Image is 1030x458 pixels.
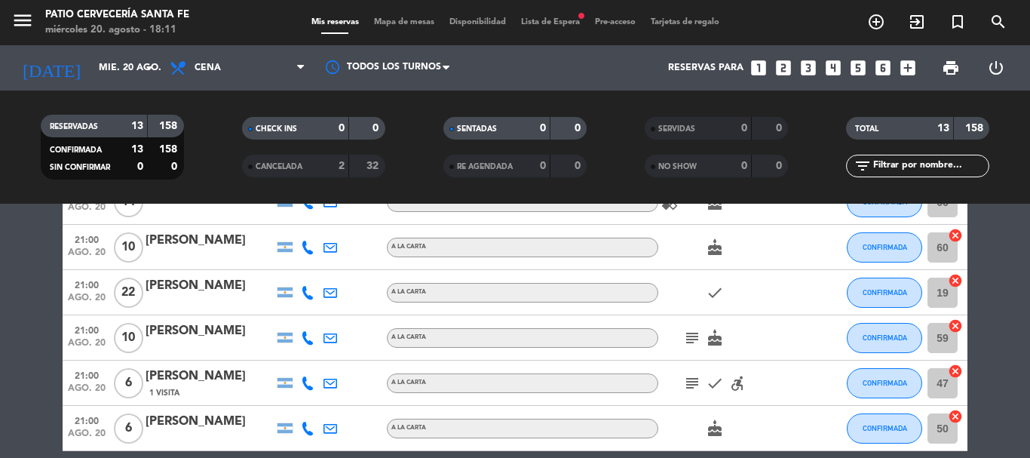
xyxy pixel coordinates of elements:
i: cake [706,420,724,438]
i: cancel [948,273,963,288]
div: LOG OUT [973,45,1019,91]
div: [PERSON_NAME] [146,276,274,296]
span: 21:00 [68,275,106,293]
button: menu [11,9,34,37]
span: A LA CARTA [391,334,426,340]
span: ago. 20 [68,247,106,265]
span: 10 [114,232,143,263]
span: Pre-acceso [587,18,643,26]
span: ago. 20 [68,202,106,220]
i: looks_two [774,58,793,78]
i: check [706,374,724,392]
span: CHECK INS [256,125,297,133]
span: Cena [195,63,221,73]
span: CONFIRMADA [863,334,907,342]
button: CONFIRMADA [847,232,922,263]
strong: 13 [131,121,143,131]
span: fiber_manual_record [577,11,586,20]
button: CONFIRMADA [847,323,922,353]
span: CONFIRMADA [863,424,907,432]
span: TOTAL [855,125,878,133]
span: SIN CONFIRMAR [50,164,110,171]
div: [PERSON_NAME] [146,412,274,432]
span: Mis reservas [304,18,366,26]
i: accessible_forward [728,374,746,392]
span: 21:00 [68,321,106,338]
i: arrow_drop_down [140,59,158,77]
i: cake [706,329,724,347]
span: A LA CARTA [391,425,426,431]
span: 6 [114,368,143,398]
strong: 0 [776,123,785,134]
strong: 0 [540,161,546,171]
span: ago. 20 [68,293,106,310]
strong: 0 [575,123,584,134]
i: turned_in_not [949,13,967,31]
strong: 0 [776,161,785,171]
strong: 158 [159,144,180,155]
strong: 13 [131,144,143,155]
span: RE AGENDADA [457,163,513,171]
i: looks_one [749,58,768,78]
span: SENTADAS [457,125,497,133]
div: miércoles 20. agosto - 18:11 [45,23,189,38]
span: 21:00 [68,411,106,429]
i: cancel [948,364,963,379]
span: A LA CARTA [391,198,426,204]
span: Disponibilidad [442,18,513,26]
span: 10 [114,323,143,353]
span: 22 [114,278,143,308]
span: Lista de Espera [513,18,587,26]
div: [PERSON_NAME] [146,231,274,251]
span: CONFIRMADA [50,146,102,154]
strong: 13 [937,123,949,134]
strong: 158 [965,123,986,134]
span: CONFIRMADA [863,288,907,297]
i: search [989,13,1007,31]
button: CONFIRMADA [847,368,922,398]
strong: 0 [171,161,180,172]
strong: 0 [372,123,382,134]
span: CONFIRMADA [863,379,907,387]
i: looks_5 [848,58,868,78]
button: CONFIRMADA [847,413,922,444]
span: ago. 20 [68,383,106,401]
span: 21:00 [68,230,106,247]
span: 1 Visita [149,387,179,399]
i: add_box [898,58,918,78]
span: RESERVADAS [50,123,98,131]
strong: 0 [575,161,584,171]
i: cancel [948,409,963,424]
strong: 0 [137,161,143,172]
i: add_circle_outline [867,13,885,31]
strong: 0 [741,123,747,134]
span: Tarjetas de regalo [643,18,727,26]
span: print [942,59,960,77]
span: NO SHOW [658,163,697,171]
i: cancel [948,228,963,243]
button: CONFIRMADA [847,278,922,308]
span: A LA CARTA [391,244,426,250]
span: 21:00 [68,366,106,383]
i: menu [11,9,34,32]
input: Filtrar por nombre... [872,158,989,174]
span: ago. 20 [68,338,106,355]
i: [DATE] [11,51,91,85]
i: looks_6 [873,58,893,78]
i: cake [706,238,724,257]
span: Reservas para [668,63,743,73]
span: A LA CARTA [391,380,426,386]
span: ago. 20 [68,429,106,446]
i: cancel [948,318,963,334]
i: looks_3 [799,58,818,78]
strong: 0 [339,123,345,134]
span: CANCELADA [256,163,302,171]
span: A LA CARTA [391,289,426,295]
strong: 2 [339,161,345,171]
i: filter_list [854,157,872,175]
div: [PERSON_NAME] [146,321,274,341]
strong: 0 [540,123,546,134]
i: exit_to_app [908,13,926,31]
i: looks_4 [823,58,843,78]
span: SERVIDAS [658,125,695,133]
